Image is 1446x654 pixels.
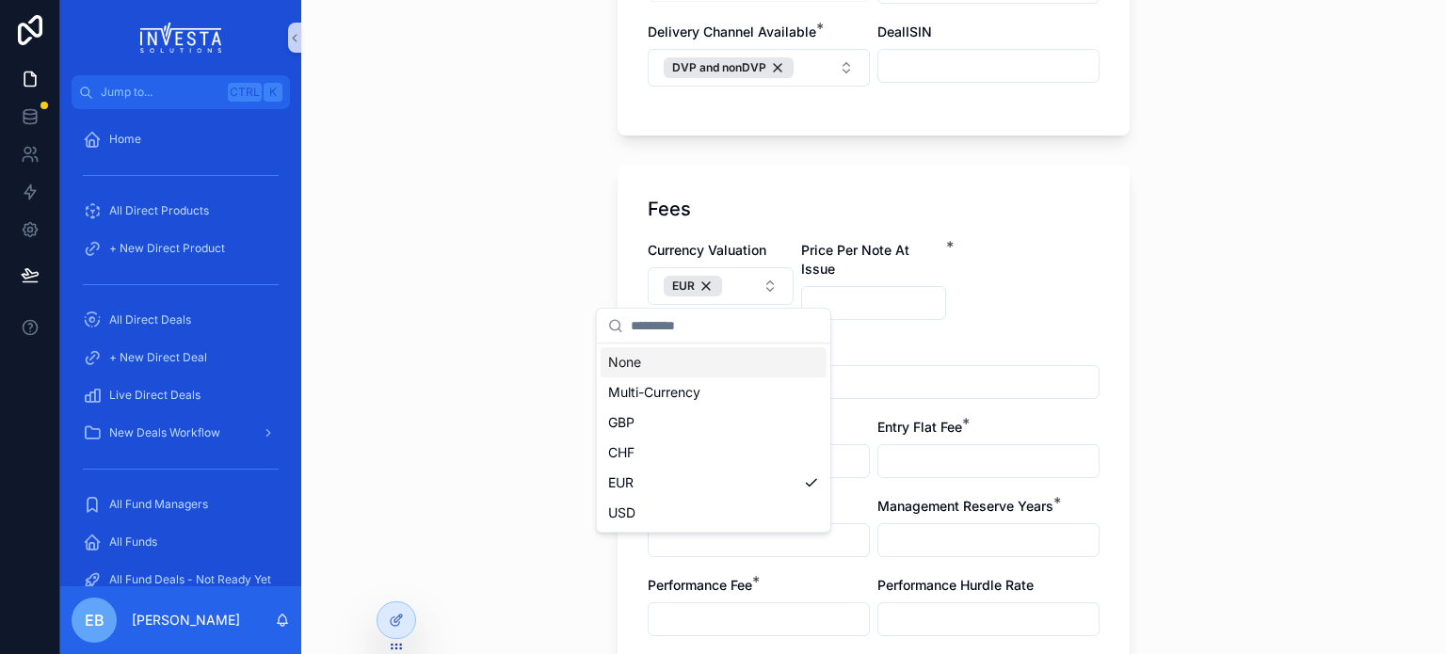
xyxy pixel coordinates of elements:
[648,24,816,40] span: Delivery Channel Available
[648,267,794,305] button: Select Button
[72,378,290,412] a: Live Direct Deals
[801,242,909,277] span: Price Per Note At Issue
[608,443,635,462] span: CHF
[648,49,870,87] button: Select Button
[608,473,634,492] span: EUR
[72,563,290,597] a: All Fund Deals - Not Ready Yet
[72,525,290,559] a: All Funds
[109,312,191,327] span: All Direct Deals
[672,60,766,75] span: DVP and nonDVP
[109,388,201,403] span: Live Direct Deals
[109,132,141,147] span: Home
[109,203,209,218] span: All Direct Products
[877,498,1053,514] span: Management Reserve Years
[877,577,1034,593] span: Performance Hurdle Rate
[664,276,722,296] button: Unselect 2
[109,534,157,550] span: All Funds
[72,487,290,521] a: All Fund Managers
[601,347,827,377] div: None
[265,85,281,100] span: K
[109,572,271,587] span: All Fund Deals - Not Ready Yet
[608,503,635,522] span: USD
[60,109,301,586] div: scrollable content
[664,57,794,78] button: Unselect 1
[101,85,220,100] span: Jump to...
[140,23,222,53] img: App logo
[72,303,290,337] a: All Direct Deals
[72,122,290,156] a: Home
[648,242,766,258] span: Currency Valuation
[72,231,290,265] a: + New Direct Product
[648,577,752,593] span: Performance Fee
[72,416,290,450] a: New Deals Workflow
[132,611,240,630] p: [PERSON_NAME]
[109,241,225,256] span: + New Direct Product
[72,341,290,375] a: + New Direct Deal
[597,343,830,532] div: Suggestions
[72,194,290,228] a: All Direct Products
[608,413,635,432] span: GBP
[228,83,262,102] span: Ctrl
[109,350,207,365] span: + New Direct Deal
[648,196,691,222] h1: Fees
[72,75,290,109] button: Jump to...CtrlK
[877,24,932,40] span: DealISIN
[877,419,962,435] span: Entry Flat Fee
[109,497,208,512] span: All Fund Managers
[109,425,220,440] span: New Deals Workflow
[85,609,104,631] span: EB
[608,383,700,402] span: Multi-Currency
[672,279,695,294] span: EUR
